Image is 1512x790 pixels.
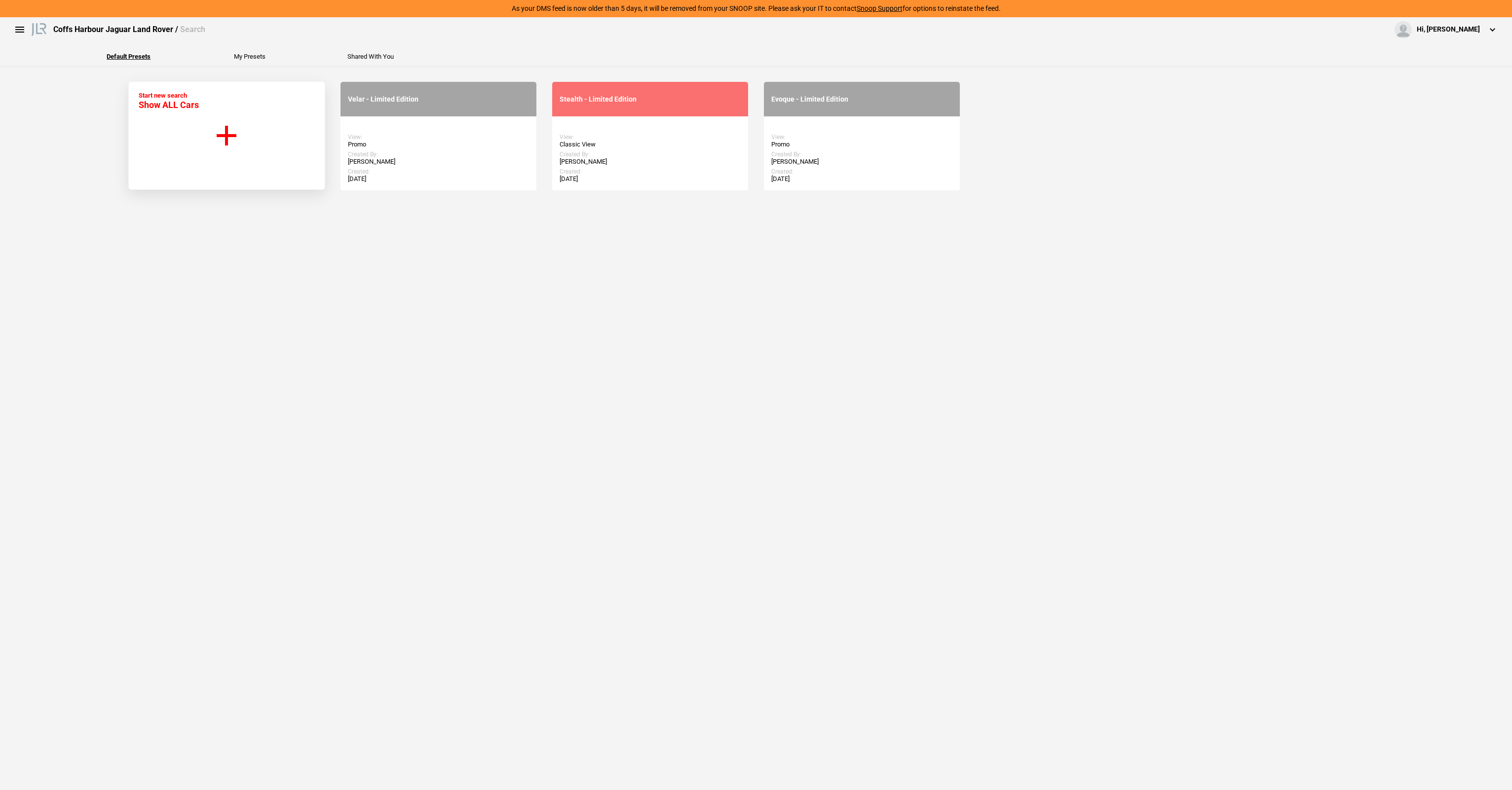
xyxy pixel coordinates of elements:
[857,4,903,12] a: Snoop Support
[560,151,741,158] div: Created By:
[560,95,741,104] div: Stealth - Limited Edition
[771,175,952,183] div: [DATE]
[771,158,952,166] div: [PERSON_NAME]
[348,151,529,158] div: Created By:
[560,134,741,141] div: View:
[348,168,529,175] div: Created:
[180,25,205,34] span: Search
[560,141,741,148] div: Classic View
[771,141,952,148] div: Promo
[348,134,529,141] div: View:
[771,151,952,158] div: Created By:
[139,100,199,110] span: Show ALL Cars
[30,21,48,36] img: landrover.png
[348,95,529,104] div: Velar - Limited Edition
[348,158,529,166] div: [PERSON_NAME]
[560,175,741,183] div: [DATE]
[139,92,199,110] div: Start new search
[128,81,325,190] button: Start new search Show ALL Cars
[771,168,952,175] div: Created:
[560,168,741,175] div: Created:
[771,134,952,141] div: View:
[348,141,529,148] div: Promo
[348,175,529,183] div: [DATE]
[53,24,205,35] div: Coffs Harbour Jaguar Land Rover /
[560,158,741,166] div: [PERSON_NAME]
[234,53,265,60] button: My Presets
[1417,25,1480,35] div: Hi, [PERSON_NAME]
[771,95,952,104] div: Evoque - Limited Edition
[107,53,151,60] button: Default Presets
[347,53,394,60] button: Shared With You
